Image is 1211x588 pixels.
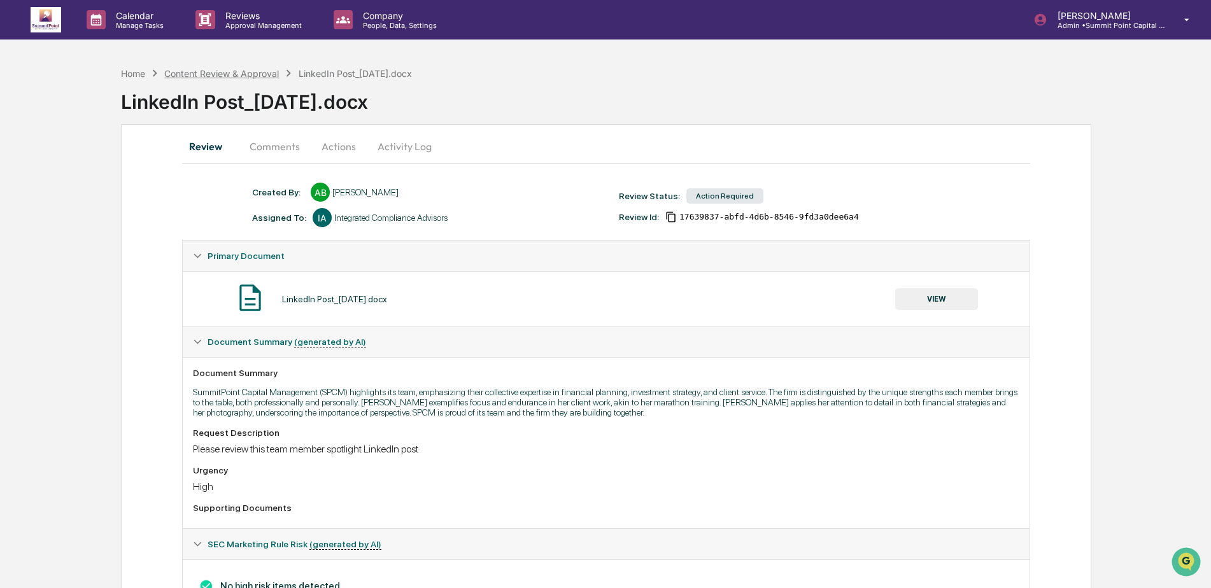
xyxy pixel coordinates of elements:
div: Primary Document [183,241,1029,271]
u: (generated by AI) [309,539,381,550]
div: LinkedIn Post_[DATE].docx [282,294,387,304]
div: Action Required [686,188,763,204]
span: Copy Id [665,211,677,223]
a: 🗄️Attestations [87,155,163,178]
div: High [193,480,1019,493]
div: Please review this team member spotlight LinkedIn post [193,443,1019,455]
span: Primary Document [208,251,285,261]
div: Home [121,68,145,79]
div: Document Summary (generated by AI) [183,357,1029,528]
img: logo [31,7,61,32]
p: Manage Tasks [106,21,170,30]
div: Request Description [193,428,1019,438]
div: Review Id: [619,212,659,222]
a: Powered byPylon [90,215,154,225]
button: Activity Log [367,131,442,162]
button: VIEW [895,288,978,310]
a: 🖐️Preclearance [8,155,87,178]
span: Attestations [105,160,158,173]
input: Clear [33,58,210,71]
span: SEC Marketing Rule Risk [208,539,381,549]
span: Document Summary [208,337,366,347]
p: Admin • Summit Point Capital Management [1047,21,1166,30]
div: 🔎 [13,186,23,196]
div: We're available if you need us! [43,110,161,120]
div: Supporting Documents [193,503,1019,513]
div: LinkedIn Post_[DATE].docx [299,68,412,79]
u: (generated by AI) [294,337,366,347]
span: 17639837-abfd-4d6b-8546-9fd3a0dee6a4 [679,212,859,222]
button: Start new chat [216,101,232,116]
div: LinkedIn Post_[DATE].docx [121,80,1211,113]
p: People, Data, Settings [353,21,443,30]
div: 🗄️ [92,162,103,172]
img: 1746055101610-c473b297-6a78-478c-a979-82029cc54cd1 [13,97,36,120]
button: Review [182,131,239,162]
p: Company [353,10,443,21]
div: secondary tabs example [182,131,1030,162]
div: Urgency [193,465,1019,475]
iframe: Open customer support [1170,546,1205,580]
div: Assigned To: [252,213,306,223]
div: Created By: ‎ ‎ [252,187,304,197]
p: [PERSON_NAME] [1047,10,1166,21]
div: [PERSON_NAME] [332,187,399,197]
p: Calendar [106,10,170,21]
span: Preclearance [25,160,82,173]
button: Comments [239,131,310,162]
a: 🔎Data Lookup [8,179,85,202]
p: SummitPoint Capital Management (SPCM) highlights its team, emphasizing their collective expertise... [193,387,1019,417]
div: 🖐️ [13,162,23,172]
div: Review Status: [619,191,680,201]
p: Reviews [215,10,308,21]
span: Data Lookup [25,185,80,197]
p: Approval Management [215,21,308,30]
div: IA [313,208,332,227]
img: Document Icon [234,282,266,314]
div: Document Summary (generated by AI) [183,326,1029,357]
div: Primary Document [183,271,1029,326]
div: Integrated Compliance Advisors [334,213,448,223]
div: AB [311,183,330,202]
button: Actions [310,131,367,162]
div: Document Summary [193,368,1019,378]
p: How can we help? [13,27,232,47]
div: Content Review & Approval [164,68,279,79]
span: Pylon [127,216,154,225]
div: Start new chat [43,97,209,110]
div: SEC Marketing Rule Risk (generated by AI) [183,529,1029,559]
